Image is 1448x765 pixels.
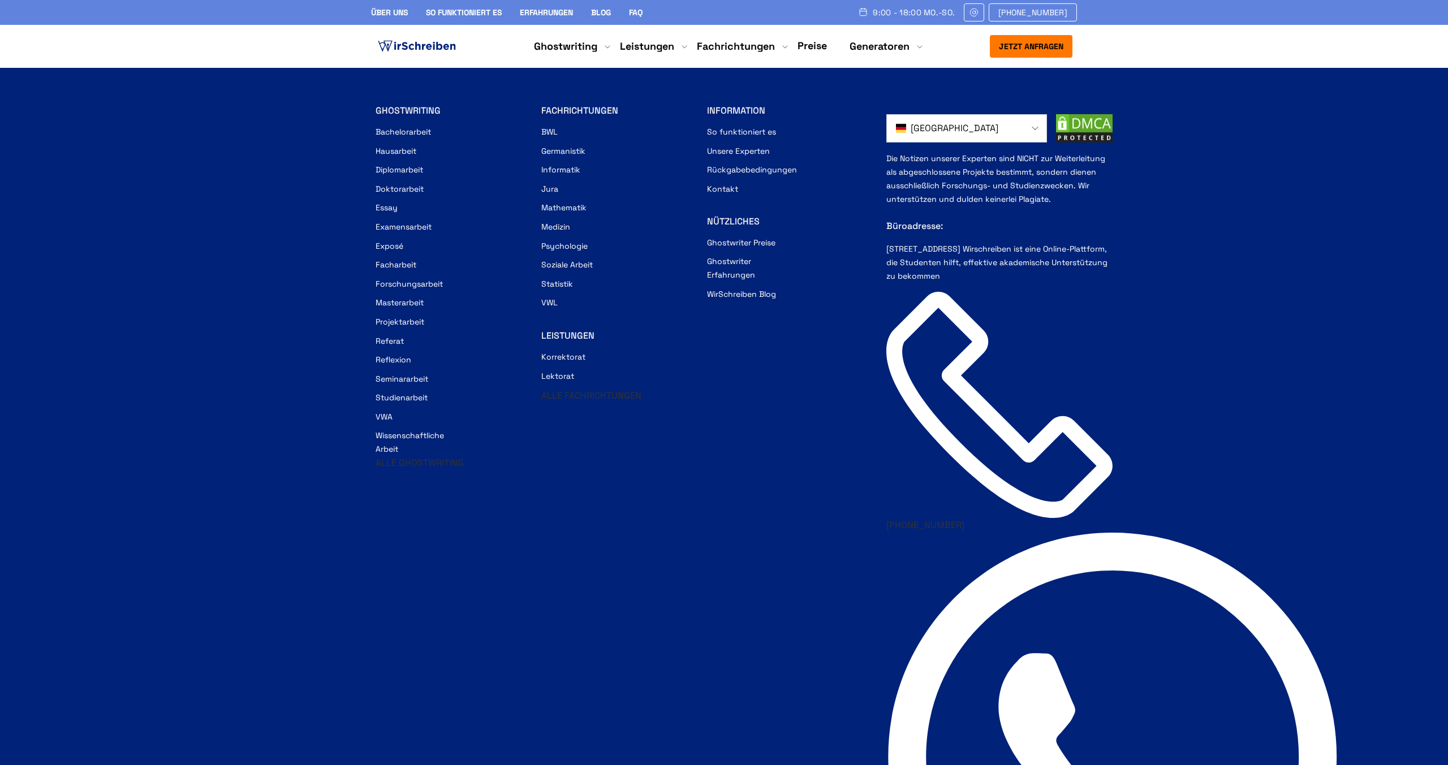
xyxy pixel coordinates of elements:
a: So funktioniert es [426,7,502,18]
a: Lektorat [541,369,574,383]
div: NÜTZLICHES [707,215,864,228]
div: INFORMATION [707,104,864,118]
a: Essay [376,201,398,214]
div: Die Notizen unserer Experten sind NICHT zur Weiterleitung als abgeschlossene Projekte bestimmt, s... [886,152,1113,292]
a: Statistik [541,277,573,291]
a: Korrektorat [541,350,585,364]
div: Büroadresse: [886,206,1113,242]
a: Germanistik [541,144,585,158]
span: [PHONE_NUMBER] [998,8,1067,17]
a: Kontakt [707,182,738,196]
div: FACHRICHTUNGEN [541,104,698,118]
a: Leistungen [620,40,674,53]
a: Erfahrungen [520,7,573,18]
img: dmca [1056,114,1113,142]
a: So funktioniert es [707,125,776,139]
img: logo ghostwriter-österreich [376,38,458,55]
a: VWA [376,410,393,423]
a: Seminararbeit [376,372,428,386]
a: WirSchreiben Blog [707,287,776,301]
img: Deutschland [896,122,906,135]
a: Examensarbeit [376,220,432,234]
a: Jura [541,182,558,196]
a: Generatoren [850,40,910,53]
a: Blog [591,7,611,18]
a: VWL [541,296,558,309]
span: 9:00 - 18:00 Mo.-So. [873,8,955,17]
a: Soziale Arbeit [541,258,593,271]
a: Masterarbeit [376,296,424,309]
img: Schedule [858,7,868,16]
a: Hausarbeit [376,144,416,158]
a: Unsere Experten [707,144,770,158]
img: Email [969,8,979,17]
a: Mathematik [541,201,587,214]
a: Medizin [541,220,570,234]
div: ALLE FACHRICHTUNGEN [541,388,698,403]
span: [GEOGRAPHIC_DATA] [911,122,998,135]
a: Facharbeit [376,258,416,271]
a: Projektarbeit [376,315,424,329]
a: [PHONE_NUMBER] [886,519,964,531]
a: BWL [541,125,558,139]
a: Preise [798,39,827,52]
a: Ghostwriter Preise [707,236,775,249]
a: Psychologie [541,239,588,253]
a: Wissenschaftliche Arbeit [376,429,466,456]
a: [PHONE_NUMBER] [989,3,1077,21]
button: Jetzt anfragen [990,35,1072,58]
a: Exposé [376,239,403,253]
a: Bachelorarbeit [376,125,431,139]
a: Informatik [541,163,580,176]
a: Studienarbeit [376,391,428,404]
a: Über uns [371,7,408,18]
a: Reflexion [376,353,411,366]
a: Doktorarbeit [376,182,424,196]
a: Rückgabebedingungen [707,163,797,176]
a: FAQ [629,7,643,18]
a: Fachrichtungen [697,40,775,53]
a: Ghostwriter Erfahrungen [707,254,798,282]
a: ALLE GHOSTWRITING [376,457,464,469]
a: Diplomarbeit [376,163,423,176]
a: Ghostwriting [534,40,597,53]
a: Forschungsarbeit [376,277,443,291]
div: LEISTUNGEN [541,329,698,343]
div: GHOSTWRITING [376,104,532,118]
a: Referat [376,334,404,348]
